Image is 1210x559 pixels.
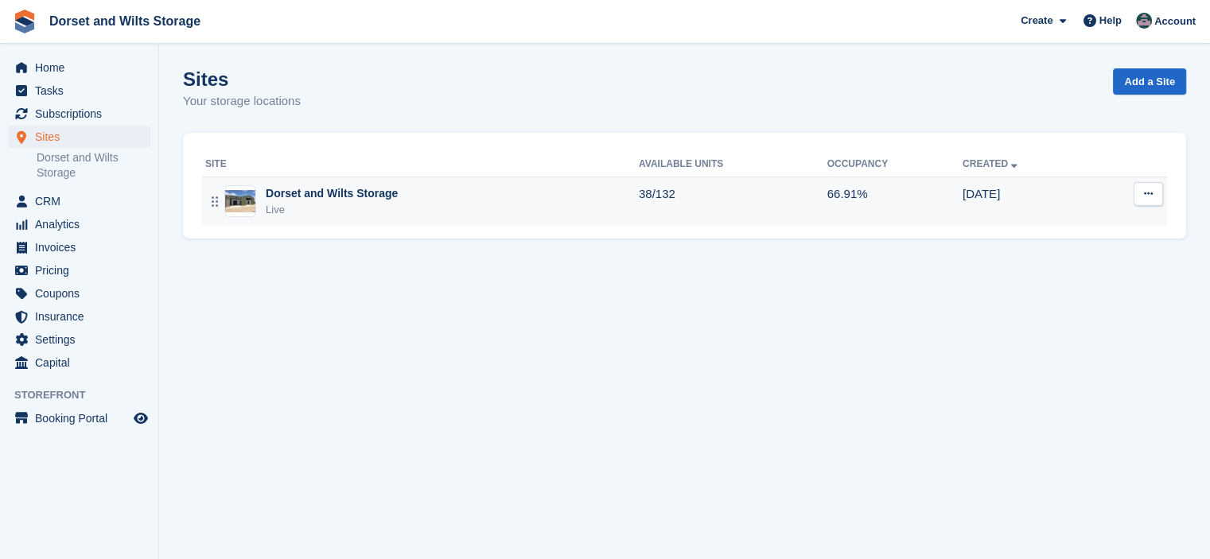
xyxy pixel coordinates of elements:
[1154,14,1196,29] span: Account
[14,387,158,403] span: Storefront
[35,282,130,305] span: Coupons
[35,56,130,79] span: Home
[8,328,150,351] a: menu
[183,68,301,90] h1: Sites
[1021,13,1052,29] span: Create
[8,190,150,212] a: menu
[266,202,398,218] div: Live
[202,152,639,177] th: Site
[963,158,1021,169] a: Created
[827,177,963,226] td: 66.91%
[43,8,207,34] a: Dorset and Wilts Storage
[225,190,255,213] img: Image of Dorset and Wilts Storage site
[8,351,150,374] a: menu
[13,10,37,33] img: stora-icon-8386f47178a22dfd0bd8f6a31ec36ba5ce8667c1dd55bd0f319d3a0aa187defe.svg
[8,282,150,305] a: menu
[37,150,150,181] a: Dorset and Wilts Storage
[8,103,150,125] a: menu
[35,213,130,235] span: Analytics
[266,185,398,202] div: Dorset and Wilts Storage
[639,177,827,226] td: 38/132
[35,126,130,148] span: Sites
[35,190,130,212] span: CRM
[1099,13,1122,29] span: Help
[35,328,130,351] span: Settings
[827,152,963,177] th: Occupancy
[8,213,150,235] a: menu
[35,305,130,328] span: Insurance
[35,80,130,102] span: Tasks
[35,236,130,258] span: Invoices
[8,305,150,328] a: menu
[963,177,1092,226] td: [DATE]
[131,409,150,428] a: Preview store
[1136,13,1152,29] img: Steph Chick
[183,92,301,111] p: Your storage locations
[35,259,130,281] span: Pricing
[8,126,150,148] a: menu
[35,407,130,429] span: Booking Portal
[8,56,150,79] a: menu
[35,103,130,125] span: Subscriptions
[35,351,130,374] span: Capital
[8,259,150,281] a: menu
[8,407,150,429] a: menu
[1113,68,1186,95] a: Add a Site
[8,236,150,258] a: menu
[8,80,150,102] a: menu
[639,152,827,177] th: Available Units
